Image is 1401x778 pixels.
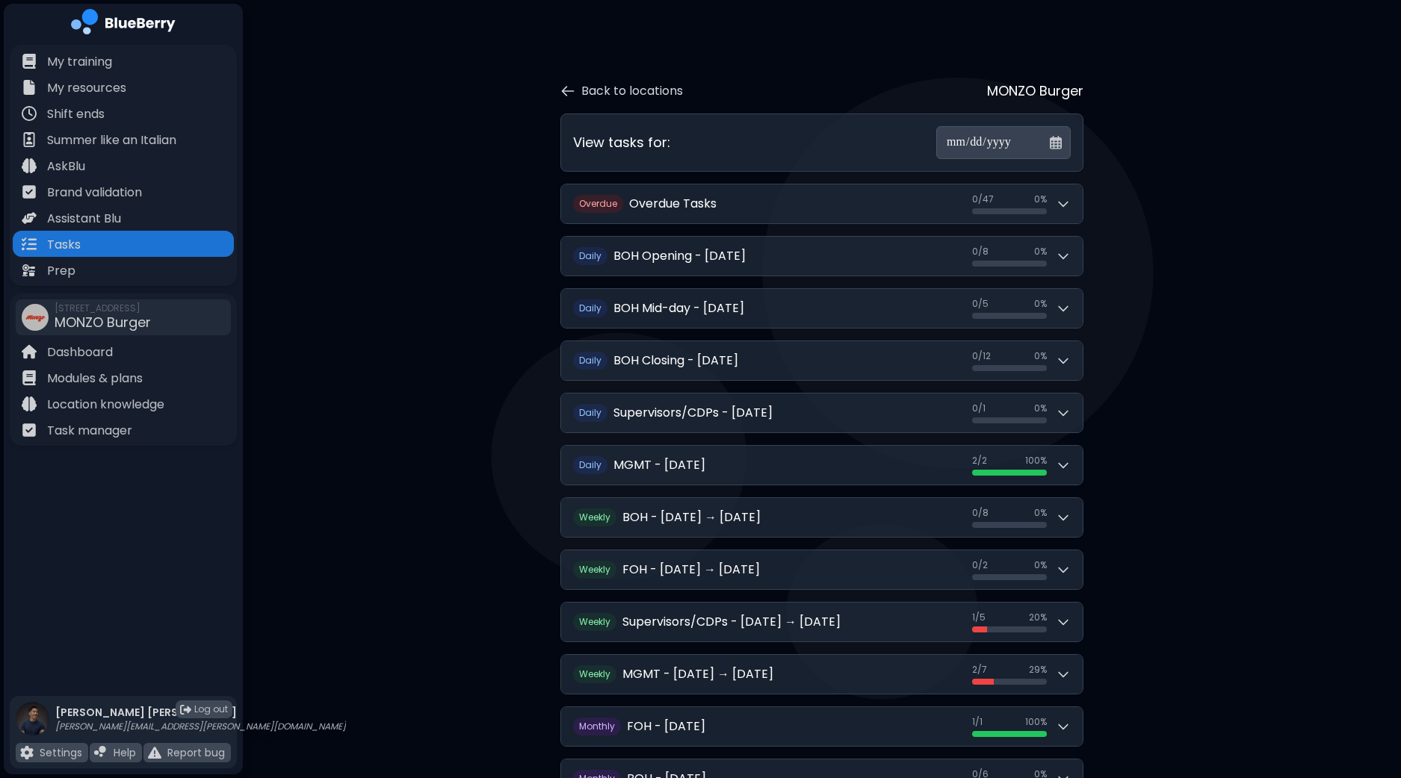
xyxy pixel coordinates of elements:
button: WeeklyBOH - [DATE] → [DATE]0/80% [561,498,1083,537]
span: 1 / 5 [972,611,986,623]
span: onthly [587,720,615,732]
span: W [573,508,616,526]
span: eekly [588,563,610,576]
button: Back to locations [560,82,683,100]
p: Settings [40,746,82,759]
p: Modules & plans [47,370,143,388]
h2: BOH Closing - [DATE] [613,352,738,370]
span: aily [585,458,601,471]
span: W [573,665,616,683]
span: D [573,404,607,422]
img: file icon [22,106,37,121]
p: [PERSON_NAME] [PERSON_NAME] [55,706,346,719]
p: Assistant Blu [47,210,121,228]
span: [STREET_ADDRESS] [55,302,151,314]
span: 0 / 2 [972,559,988,571]
span: 0 % [1034,193,1047,205]
span: 20 % [1029,611,1047,623]
img: company thumbnail [22,304,49,331]
span: aily [585,302,601,314]
button: DailyBOH Opening - [DATE]0/80% [561,237,1083,276]
p: MONZO Burger [987,81,1083,102]
span: 100 % [1025,716,1047,728]
span: O [573,195,623,213]
span: 0 % [1034,402,1047,414]
img: profile photo [16,702,49,750]
h2: BOH Mid-day - [DATE] [613,299,744,317]
img: logout [180,704,191,715]
span: 29 % [1029,664,1047,676]
button: MonthlyFOH - [DATE]1/1100% [561,707,1083,746]
h2: FOH - [DATE] → [DATE] [622,561,760,579]
img: file icon [22,263,37,278]
span: 0 / 8 [972,507,989,519]
h2: MGMT - [DATE] [613,456,705,474]
h2: FOH - [DATE] [627,718,705,735]
p: Summer like an Italian [47,131,176,149]
span: D [573,247,607,265]
span: eekly [588,511,610,523]
span: Log out [194,703,228,715]
span: D [573,299,607,317]
span: 0 / 8 [972,246,989,258]
button: WeeklyFOH - [DATE] → [DATE]0/20% [561,550,1083,589]
p: Report bug [167,746,225,759]
p: AskBlu [47,158,85,175]
h2: Overdue Tasks [629,195,717,213]
span: verdue [586,197,617,210]
img: file icon [22,54,37,69]
span: 0 / 47 [972,193,994,205]
span: 0 % [1034,559,1047,571]
button: WeeklyMGMT - [DATE] → [DATE]2/729% [561,655,1083,694]
h2: BOH - [DATE] → [DATE] [622,508,761,526]
h2: Supervisors/CDPs - [DATE] → [DATE] [622,613,841,631]
span: D [573,456,607,474]
span: W [573,561,616,579]
p: Dashboard [47,343,113,361]
img: file icon [22,158,37,173]
span: 0 % [1034,350,1047,362]
p: Location knowledge [47,396,164,414]
h2: BOH Opening - [DATE] [613,247,746,265]
img: file icon [22,423,37,438]
span: eekly [588,615,610,628]
span: 2 / 2 [972,455,987,467]
img: file icon [22,396,37,411]
img: file icon [20,746,34,759]
span: 0 % [1034,298,1047,310]
span: 0 % [1034,246,1047,258]
p: Tasks [47,236,81,254]
button: WeeklySupervisors/CDPs - [DATE] → [DATE]1/520% [561,603,1083,641]
img: file icon [22,132,37,147]
span: 0 % [1034,507,1047,519]
img: company logo [71,9,176,40]
span: MONZO Burger [55,313,151,332]
p: Help [114,746,136,759]
span: 100 % [1025,455,1047,467]
p: Shift ends [47,105,105,123]
span: aily [585,406,601,419]
h2: MGMT - [DATE] → [DATE] [622,665,773,683]
button: DailySupervisors/CDPs - [DATE]0/10% [561,393,1083,432]
p: Task manager [47,422,132,440]
img: file icon [148,746,161,759]
span: aily [585,249,601,262]
span: aily [585,354,601,367]
button: OverdueOverdue Tasks0/470% [561,184,1083,223]
img: file icon [22,184,37,199]
img: file icon [22,80,37,95]
span: 0 / 1 [972,402,986,414]
p: Brand validation [47,184,142,202]
span: 0 / 12 [972,350,991,362]
p: My resources [47,79,126,97]
button: DailyBOH Mid-day - [DATE]0/50% [561,289,1083,328]
img: file icon [22,211,37,225]
h2: Supervisors/CDPs - [DATE] [613,404,773,422]
span: M [573,718,621,735]
span: 1 / 1 [972,716,983,728]
p: My training [47,53,112,71]
img: file icon [22,237,37,252]
span: 2 / 7 [972,664,987,676]
img: file icon [22,370,37,385]
span: 0 / 5 [972,298,989,310]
